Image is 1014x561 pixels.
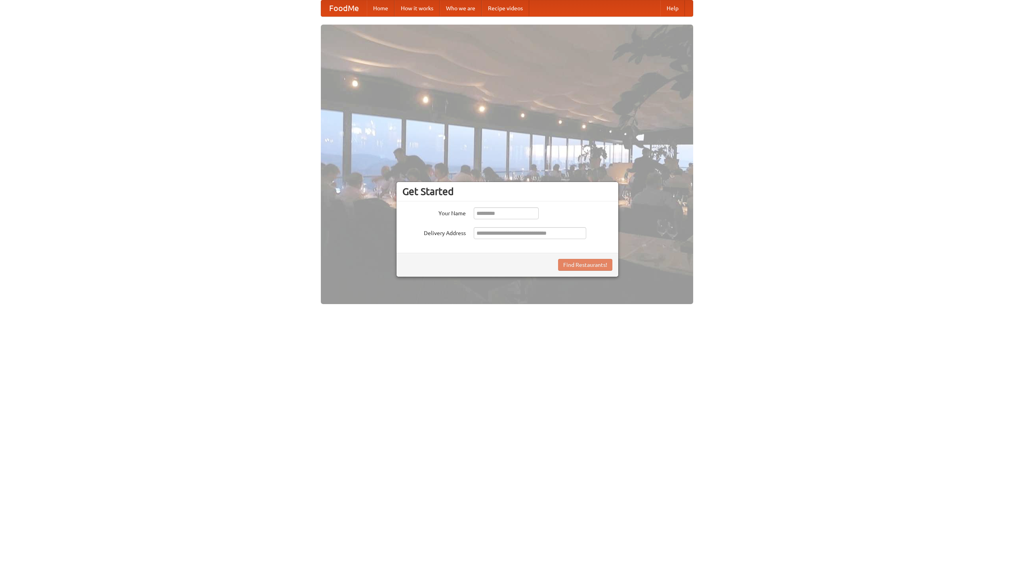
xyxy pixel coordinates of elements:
button: Find Restaurants! [558,259,612,271]
label: Delivery Address [402,227,466,237]
a: Recipe videos [482,0,529,16]
label: Your Name [402,207,466,217]
a: Help [660,0,685,16]
h3: Get Started [402,186,612,197]
a: Home [367,0,395,16]
a: FoodMe [321,0,367,16]
a: How it works [395,0,440,16]
a: Who we are [440,0,482,16]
